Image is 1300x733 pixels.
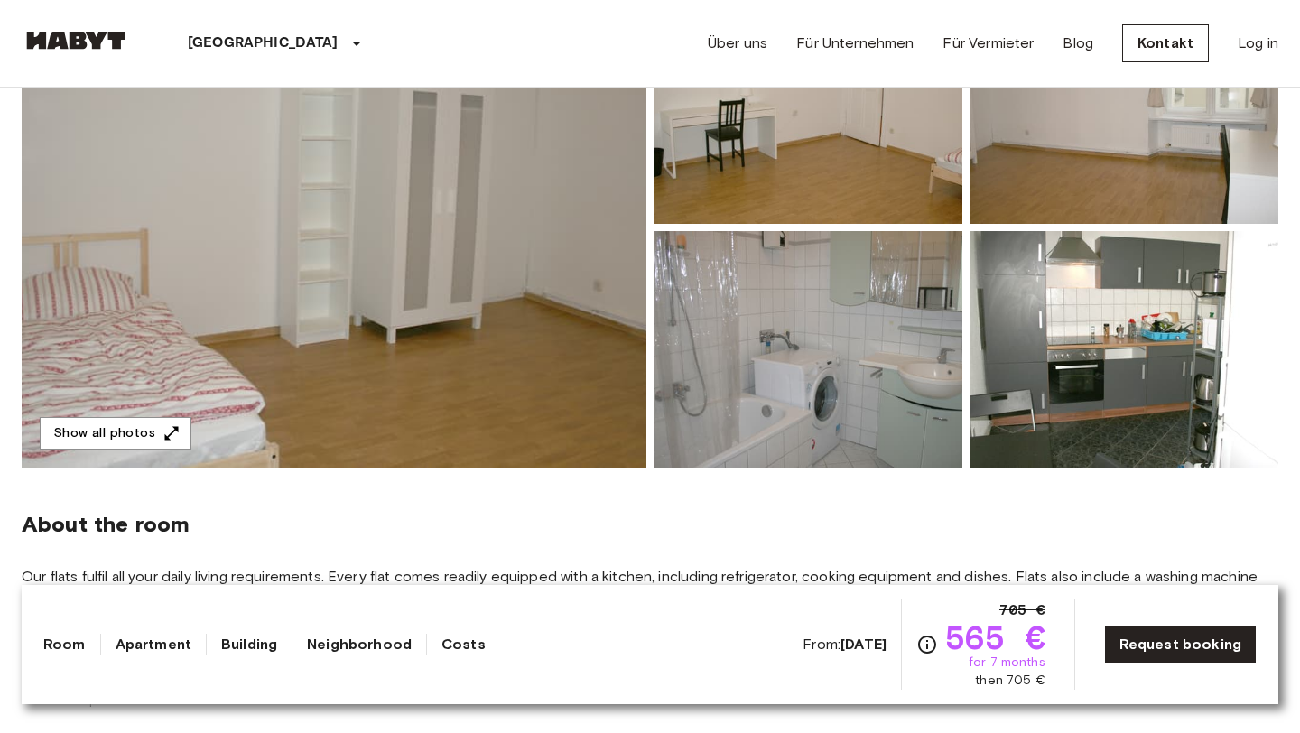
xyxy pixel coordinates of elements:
a: Costs [441,634,486,655]
button: Show all photos [40,417,191,450]
a: Request booking [1104,626,1257,663]
span: 705 € [999,599,1045,621]
a: Log in [1238,32,1278,54]
img: Picture of unit DE-01-118-04M [654,231,962,468]
span: 565 € [945,621,1045,654]
a: Neighborhood [307,634,412,655]
a: Über uns [708,32,767,54]
a: Für Vermieter [942,32,1034,54]
a: Blog [1063,32,1093,54]
img: Habyt [22,32,130,50]
a: Apartment [116,634,191,655]
p: [GEOGRAPHIC_DATA] [188,32,339,54]
svg: Check cost overview for full price breakdown. Please note that discounts apply to new joiners onl... [916,634,938,655]
img: Picture of unit DE-01-118-04M [970,231,1278,468]
span: then 705 € [975,672,1045,690]
a: Building [221,634,277,655]
a: Kontakt [1122,24,1209,62]
span: for 7 months [969,654,1045,672]
a: Für Unternehmen [796,32,914,54]
span: From: [803,635,887,654]
a: Room [43,634,86,655]
b: [DATE] [840,636,887,653]
span: About the room [22,511,1278,538]
span: Our flats fulfil all your daily living requirements. Every flat comes readily equipped with a kit... [22,567,1278,626]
